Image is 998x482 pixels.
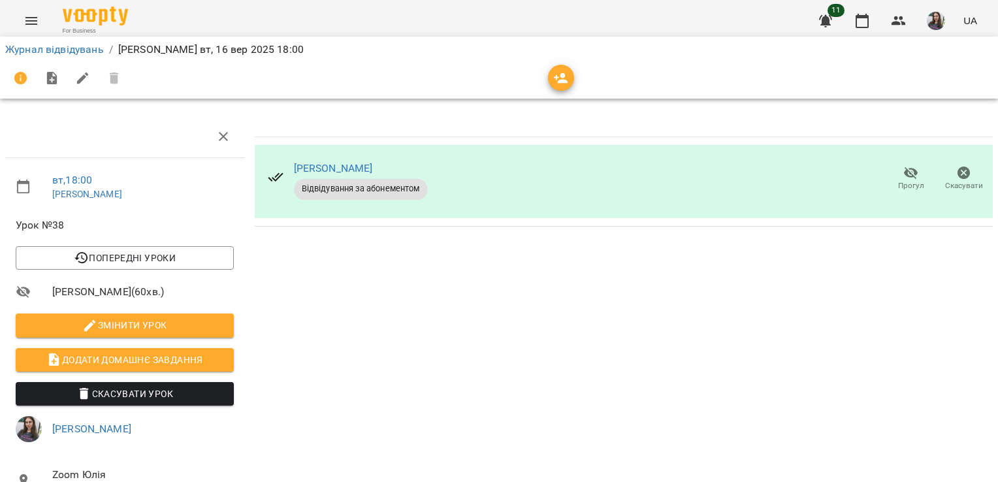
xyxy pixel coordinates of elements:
[52,174,92,186] a: вт , 18:00
[16,416,42,442] img: ca1374486191da6fb8238bd749558ac4.jpeg
[118,42,304,57] p: [PERSON_NAME] вт, 16 вер 2025 18:00
[294,162,373,174] a: [PERSON_NAME]
[52,423,131,435] a: [PERSON_NAME]
[16,217,234,233] span: Урок №38
[63,7,128,25] img: Voopty Logo
[52,189,122,199] a: [PERSON_NAME]
[26,250,223,266] span: Попередні уроки
[26,317,223,333] span: Змінити урок
[898,180,924,191] span: Прогул
[5,43,104,56] a: Журнал відвідувань
[945,180,983,191] span: Скасувати
[16,313,234,337] button: Змінити урок
[937,161,990,197] button: Скасувати
[958,8,982,33] button: UA
[963,14,977,27] span: UA
[109,42,113,57] li: /
[63,27,128,35] span: For Business
[927,12,945,30] img: ca1374486191da6fb8238bd749558ac4.jpeg
[52,284,234,300] span: [PERSON_NAME] ( 60 хв. )
[26,352,223,368] span: Додати домашнє завдання
[294,183,428,195] span: Відвідування за абонементом
[884,161,937,197] button: Прогул
[828,4,845,17] span: 11
[16,382,234,406] button: Скасувати Урок
[16,246,234,270] button: Попередні уроки
[16,348,234,372] button: Додати домашнє завдання
[16,5,47,37] button: Menu
[26,386,223,402] span: Скасувати Урок
[5,42,993,57] nav: breadcrumb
